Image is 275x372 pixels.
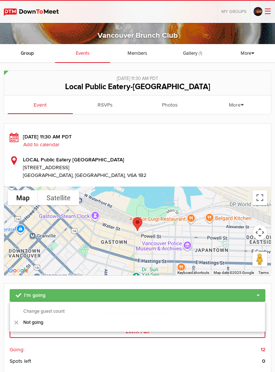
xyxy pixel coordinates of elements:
[10,289,265,302] a: I'm going
[23,157,124,163] b: LOCAL Public Eatery [GEOGRAPHIC_DATA]
[110,44,165,63] a: Members
[23,141,63,148] a: Add to calendar
[261,346,265,353] b: 12
[264,7,271,16] span: ☰
[73,95,138,114] a: RSVPs
[198,50,202,56] span: (1)
[38,190,79,205] button: Show satellite imagery
[65,82,210,91] span: Local Public Eatery-[GEOGRAPHIC_DATA]
[128,50,147,56] span: Members
[177,270,209,275] button: Keyboard shortcuts
[21,50,34,56] span: Group
[204,95,269,115] a: More
[10,71,265,82] div: [DATE] 11:30 AM PDT
[252,225,267,240] button: Map camera controls
[183,50,197,56] span: Gallery
[23,164,265,171] span: [STREET_ADDRESS]
[10,133,265,148] div: [DATE] 11:30 AM PDT
[55,44,110,63] a: Events
[8,95,73,114] a: Event
[165,44,220,63] a: Gallery (1)
[8,190,38,205] button: Show street map
[4,9,67,16] img: DownToMeet
[258,271,269,275] a: Terms (opens in new tab)
[137,95,203,114] a: Photos
[252,190,267,205] button: Toggle fullscreen view
[10,357,31,365] span: Spots left
[10,317,265,328] a: Not going
[6,266,30,275] img: Google
[214,271,254,275] span: Map data ©2025 Google
[262,357,265,365] b: 0
[23,172,146,178] span: [GEOGRAPHIC_DATA], [GEOGRAPHIC_DATA], V6A 1B2
[238,44,257,64] a: More
[10,346,24,353] span: Going:
[221,9,247,14] span: My Groups
[98,31,178,40] a: Vancouver Brunch Club
[252,252,267,267] button: Drag Pegman onto the map to open Street View
[76,50,89,56] span: Events
[6,266,30,275] a: Open this area in Google Maps (opens a new window)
